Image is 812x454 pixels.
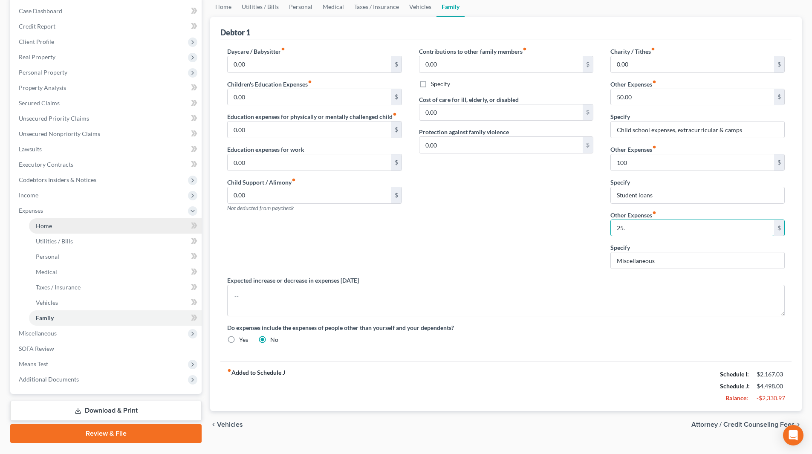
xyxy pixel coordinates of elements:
[419,47,527,56] label: Contributions to other family members
[12,157,202,172] a: Executory Contracts
[19,161,73,168] span: Executory Contracts
[10,424,202,443] a: Review & File
[757,370,785,379] div: $2,167.03
[227,47,285,56] label: Daycare / Babysitter
[610,112,630,121] label: Specify
[228,56,391,72] input: --
[239,335,248,344] label: Yes
[523,47,527,51] i: fiber_manual_record
[19,69,67,76] span: Personal Property
[19,145,42,153] span: Lawsuits
[652,211,656,215] i: fiber_manual_record
[691,421,795,428] span: Attorney / Credit Counseling Fees
[419,95,519,104] label: Cost of care for ill, elderly, or disabled
[774,154,784,171] div: $
[391,187,402,203] div: $
[19,99,60,107] span: Secured Claims
[419,104,583,121] input: --
[583,137,593,153] div: $
[12,126,202,142] a: Unsecured Nonpriority Claims
[391,56,402,72] div: $
[281,47,285,51] i: fiber_manual_record
[611,89,774,105] input: --
[29,234,202,249] a: Utilities / Bills
[228,154,391,171] input: --
[227,323,785,332] label: Do expenses include the expenses of people other than yourself and your dependents?
[10,401,202,421] a: Download & Print
[29,280,202,295] a: Taxes / Insurance
[12,111,202,126] a: Unsecured Priority Claims
[36,222,52,229] span: Home
[19,360,48,367] span: Means Test
[691,421,802,428] button: Attorney / Credit Counseling Fees chevron_right
[19,330,57,337] span: Miscellaneous
[217,421,243,428] span: Vehicles
[36,237,73,245] span: Utilities / Bills
[228,121,391,138] input: --
[391,121,402,138] div: $
[725,394,748,402] strong: Balance:
[610,80,656,89] label: Other Expenses
[19,376,79,383] span: Additional Documents
[19,130,100,137] span: Unsecured Nonpriority Claims
[611,154,774,171] input: --
[12,142,202,157] a: Lawsuits
[228,187,391,203] input: --
[774,89,784,105] div: $
[19,115,89,122] span: Unsecured Priority Claims
[431,80,450,88] label: Specify
[227,178,296,187] label: Child Support / Alimony
[270,335,278,344] label: No
[12,80,202,95] a: Property Analysis
[220,27,250,38] div: Debtor 1
[19,84,66,91] span: Property Analysis
[19,38,54,45] span: Client Profile
[12,3,202,19] a: Case Dashboard
[611,187,784,203] input: Specify...
[419,137,583,153] input: --
[227,368,231,373] i: fiber_manual_record
[36,283,81,291] span: Taxes / Insurance
[227,205,294,211] span: Not deducted from paycheck
[611,121,784,138] input: Specify...
[651,47,655,51] i: fiber_manual_record
[210,421,217,428] i: chevron_left
[583,56,593,72] div: $
[227,80,312,89] label: Children's Education Expenses
[652,145,656,149] i: fiber_manual_record
[610,47,655,56] label: Charity / Tithes
[795,421,802,428] i: chevron_right
[227,145,304,154] label: Education expenses for work
[19,345,54,352] span: SOFA Review
[419,127,509,136] label: Protection against family violence
[391,154,402,171] div: $
[36,253,59,260] span: Personal
[757,382,785,390] div: $4,498.00
[611,220,774,236] input: --
[36,314,54,321] span: Family
[308,80,312,84] i: fiber_manual_record
[652,80,656,84] i: fiber_manual_record
[720,382,750,390] strong: Schedule J:
[419,56,583,72] input: --
[36,268,57,275] span: Medical
[610,145,656,154] label: Other Expenses
[29,264,202,280] a: Medical
[19,191,38,199] span: Income
[611,56,774,72] input: --
[29,310,202,326] a: Family
[19,7,62,14] span: Case Dashboard
[19,53,55,61] span: Real Property
[29,249,202,264] a: Personal
[12,95,202,111] a: Secured Claims
[292,178,296,182] i: fiber_manual_record
[210,421,243,428] button: chevron_left Vehicles
[757,394,785,402] div: -$2,330.97
[610,178,630,187] label: Specify
[227,276,359,285] label: Expected increase or decrease in expenses [DATE]
[29,295,202,310] a: Vehicles
[774,220,784,236] div: $
[12,19,202,34] a: Credit Report
[783,425,803,445] div: Open Intercom Messenger
[583,104,593,121] div: $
